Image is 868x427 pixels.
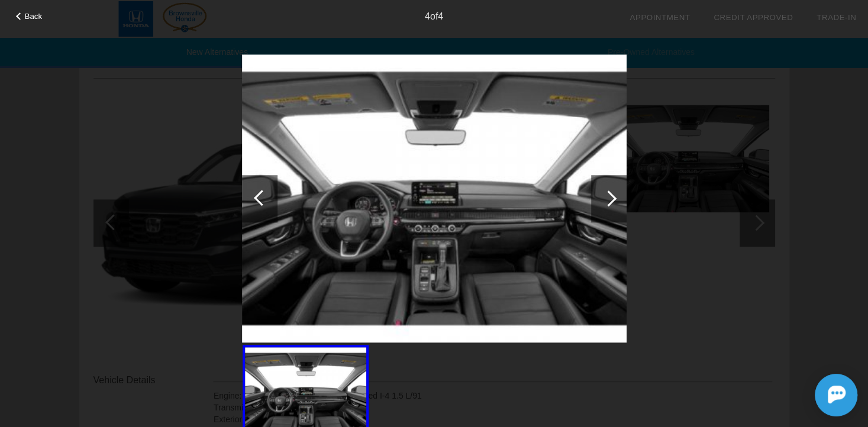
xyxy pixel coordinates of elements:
[817,13,856,22] a: Trade-In
[761,363,868,427] iframe: Chat Assistance
[438,11,443,21] span: 4
[242,54,627,343] img: image.aspx
[25,12,43,21] span: Back
[630,13,690,22] a: Appointment
[425,11,430,21] span: 4
[714,13,793,22] a: Credit Approved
